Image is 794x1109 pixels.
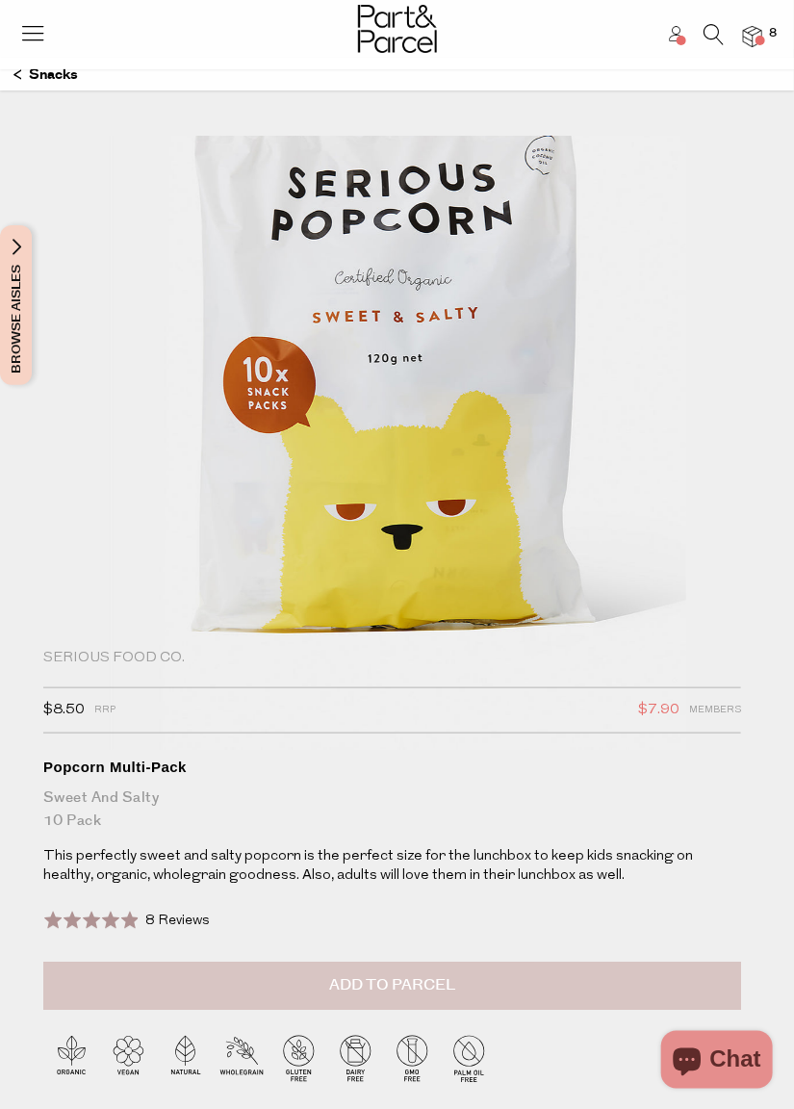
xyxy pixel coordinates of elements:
span: 8 [764,25,781,42]
img: P_P-ICONS-Live_Bec_V11_Dairy_Free.svg [327,1030,384,1087]
img: P_P-ICONS-Live_Bec_V11_Vegan.svg [100,1030,157,1087]
img: Popcorn Multi-Pack [109,68,686,750]
span: Members [689,698,741,723]
img: Part&Parcel [358,5,437,53]
img: P_P-ICONS-Live_Bec_V11_Palm_Oil_Free.svg [441,1030,498,1087]
img: P_P-ICONS-Live_Bec_V11_Natural.svg [157,1030,214,1087]
div: Popcorn Multi-Pack [43,758,741,777]
img: P_P-ICONS-Live_Bec_V11_GMO_Free.svg [384,1030,441,1087]
span: $7.90 [638,698,679,723]
a: Snacks [13,59,78,91]
inbox-online-store-chat: Shopify online store chat [655,1031,779,1094]
span: Browse Aisles [6,225,27,385]
span: RRP [94,698,116,723]
span: Add to Parcel [329,975,455,997]
span: 8 Reviews [146,914,211,928]
div: Serious Food Co. [43,649,741,668]
div: Sweet and Salty 10 Pack [43,787,741,833]
img: P_P-ICONS-Live_Bec_V11_Wholegrain.svg [214,1030,270,1087]
button: Add to Parcel [43,963,741,1011]
p: This perfectly sweet and salty popcorn is the perfect size for the lunchbox to keep kids snacking... [43,847,741,886]
span: $8.50 [43,698,85,723]
img: P_P-ICONS-Live_Bec_V11_Organic.svg [43,1030,100,1087]
a: 8 [743,26,762,46]
img: P_P-ICONS-Live_Bec_V11_Gluten_Free.svg [270,1030,327,1087]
